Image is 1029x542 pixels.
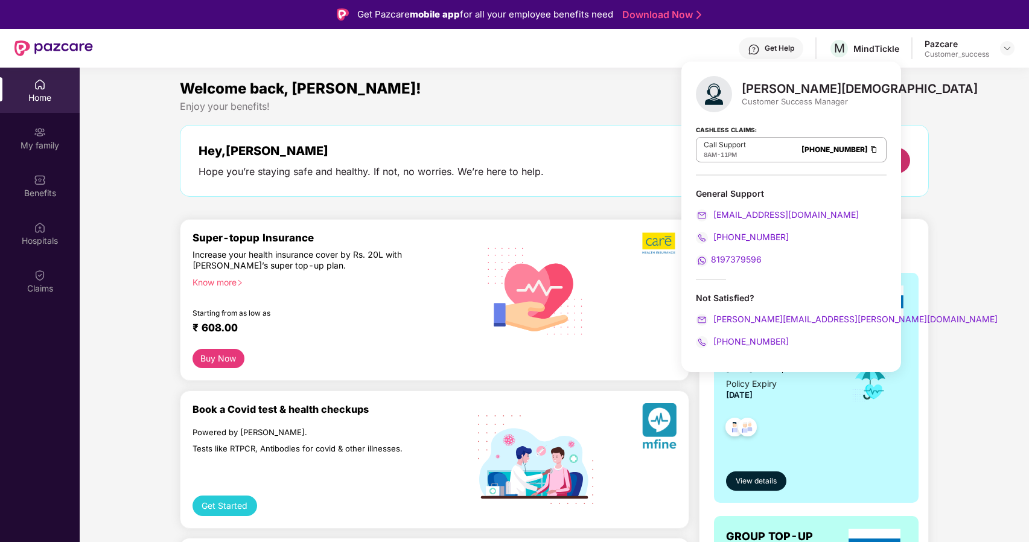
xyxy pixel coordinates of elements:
div: ₹ 608.00 [193,322,463,336]
a: [EMAIL_ADDRESS][DOMAIN_NAME] [696,209,859,220]
div: Customer_success [925,49,989,59]
div: Get Pazcare for all your employee benefits need [357,7,613,22]
span: 8197379596 [711,254,762,264]
span: [PHONE_NUMBER] [711,232,789,242]
img: svg+xml;base64,PHN2ZyB4bWxucz0iaHR0cDovL3d3dy53My5vcmcvMjAwMC9zdmciIHdpZHRoPSIxOTIiIGhlaWdodD0iMT... [478,415,593,504]
strong: mobile app [410,8,460,20]
div: Super-topup Insurance [193,232,475,244]
span: 11PM [721,151,737,158]
a: [PHONE_NUMBER] [801,145,868,154]
img: svg+xml;base64,PHN2ZyB4bWxucz0iaHR0cDovL3d3dy53My5vcmcvMjAwMC9zdmciIHdpZHRoPSI0OC45NDMiIGhlaWdodD... [720,414,750,444]
div: Starting from as low as [193,308,424,317]
img: Logo [337,8,349,21]
div: Policy Expiry [726,377,777,391]
img: svg+xml;base64,PHN2ZyBpZD0iSG9zcGl0YWxzIiB4bWxucz0iaHR0cDovL3d3dy53My5vcmcvMjAwMC9zdmciIHdpZHRoPS... [34,222,46,234]
img: svg+xml;base64,PHN2ZyB4bWxucz0iaHR0cDovL3d3dy53My5vcmcvMjAwMC9zdmciIHdpZHRoPSIyMCIgaGVpZ2h0PSIyMC... [696,232,708,244]
div: Book a Covid test & health checkups [193,403,475,415]
div: Hey, [PERSON_NAME] [199,144,544,158]
div: Get Help [765,43,794,53]
a: [PERSON_NAME][EMAIL_ADDRESS][PERSON_NAME][DOMAIN_NAME] [696,314,998,324]
div: Not Satisfied? [696,292,887,304]
div: Enjoy your benefits! [180,100,929,113]
img: svg+xml;base64,PHN2ZyB4bWxucz0iaHR0cDovL3d3dy53My5vcmcvMjAwMC9zdmciIHhtbG5zOnhsaW5rPSJodHRwOi8vd3... [478,232,593,349]
img: icon [851,363,890,403]
img: svg+xml;base64,PHN2ZyBpZD0iSG9tZSIgeG1sbnM9Imh0dHA6Ly93d3cudzMub3JnLzIwMDAvc3ZnIiB3aWR0aD0iMjAiIG... [34,78,46,91]
a: 8197379596 [696,254,762,264]
a: [PHONE_NUMBER] [696,336,789,346]
span: Welcome back, [PERSON_NAME]! [180,80,421,97]
div: Customer Success Manager [742,96,978,107]
div: Hope you’re staying safe and healthy. If not, no worries. We’re here to help. [199,165,544,178]
div: General Support [696,188,887,267]
img: svg+xml;base64,PHN2ZyB3aWR0aD0iMjAiIGhlaWdodD0iMjAiIHZpZXdCb3g9IjAgMCAyMCAyMCIgZmlsbD0ibm9uZSIgeG... [34,126,46,138]
button: View details [726,471,786,491]
div: Tests like RTPCR, Antibodies for covid & other illnesses. [193,444,423,454]
div: [PERSON_NAME][DEMOGRAPHIC_DATA] [742,81,978,96]
img: svg+xml;base64,PHN2ZyBpZD0iQ2xhaW0iIHhtbG5zPSJodHRwOi8vd3d3LnczLm9yZy8yMDAwL3N2ZyIgd2lkdGg9IjIwIi... [34,269,46,281]
a: [PHONE_NUMBER] [696,232,789,242]
a: Download Now [622,8,698,21]
span: [DATE] [726,390,753,400]
img: svg+xml;base64,PHN2ZyB4bWxucz0iaHR0cDovL3d3dy53My5vcmcvMjAwMC9zdmciIHdpZHRoPSIyMCIgaGVpZ2h0PSIyMC... [696,255,708,267]
button: Get Started [193,496,258,516]
img: svg+xml;base64,PHN2ZyB4bWxucz0iaHR0cDovL3d3dy53My5vcmcvMjAwMC9zdmciIHdpZHRoPSIyMCIgaGVpZ2h0PSIyMC... [696,209,708,222]
img: svg+xml;base64,PHN2ZyB4bWxucz0iaHR0cDovL3d3dy53My5vcmcvMjAwMC9zdmciIHhtbG5zOnhsaW5rPSJodHRwOi8vd3... [642,403,677,453]
button: Buy Now [193,349,245,368]
img: New Pazcare Logo [14,40,93,56]
img: svg+xml;base64,PHN2ZyBpZD0iRHJvcGRvd24tMzJ4MzIiIHhtbG5zPSJodHRwOi8vd3d3LnczLm9yZy8yMDAwL3N2ZyIgd2... [1002,43,1012,53]
img: svg+xml;base64,PHN2ZyBpZD0iSGVscC0zMngzMiIgeG1sbnM9Imh0dHA6Ly93d3cudzMub3JnLzIwMDAvc3ZnIiB3aWR0aD... [748,43,760,56]
img: svg+xml;base64,PHN2ZyB4bWxucz0iaHR0cDovL3d3dy53My5vcmcvMjAwMC9zdmciIHdpZHRoPSIyMCIgaGVpZ2h0PSIyMC... [696,336,708,348]
div: Not Satisfied? [696,292,887,348]
div: Pazcare [925,38,989,49]
span: M [834,41,845,56]
span: [PHONE_NUMBER] [711,336,789,346]
div: - [704,150,746,159]
img: Stroke [696,8,701,21]
div: Know more [193,277,468,285]
p: Call Support [704,140,746,150]
span: [PERSON_NAME][EMAIL_ADDRESS][PERSON_NAME][DOMAIN_NAME] [711,314,998,324]
span: right [237,279,243,286]
img: Clipboard Icon [869,144,879,155]
span: 8AM [704,151,717,158]
img: svg+xml;base64,PHN2ZyB4bWxucz0iaHR0cDovL3d3dy53My5vcmcvMjAwMC9zdmciIHdpZHRoPSIyMCIgaGVpZ2h0PSIyMC... [696,314,708,326]
div: Increase your health insurance cover by Rs. 20L with [PERSON_NAME]’s super top-up plan. [193,249,423,272]
img: b5dec4f62d2307b9de63beb79f102df3.png [642,232,677,255]
div: General Support [696,188,887,199]
strong: Cashless Claims: [696,123,757,136]
span: [EMAIL_ADDRESS][DOMAIN_NAME] [711,209,859,220]
div: Powered by [PERSON_NAME]. [193,427,423,438]
img: svg+xml;base64,PHN2ZyB4bWxucz0iaHR0cDovL3d3dy53My5vcmcvMjAwMC9zdmciIHdpZHRoPSI0OC45NDMiIGhlaWdodD... [733,414,762,444]
span: View details [736,476,777,487]
div: MindTickle [853,43,899,54]
img: svg+xml;base64,PHN2ZyBpZD0iQmVuZWZpdHMiIHhtbG5zPSJodHRwOi8vd3d3LnczLm9yZy8yMDAwL3N2ZyIgd2lkdGg9Ij... [34,174,46,186]
img: svg+xml;base64,PHN2ZyB4bWxucz0iaHR0cDovL3d3dy53My5vcmcvMjAwMC9zdmciIHhtbG5zOnhsaW5rPSJodHRwOi8vd3... [696,76,732,112]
